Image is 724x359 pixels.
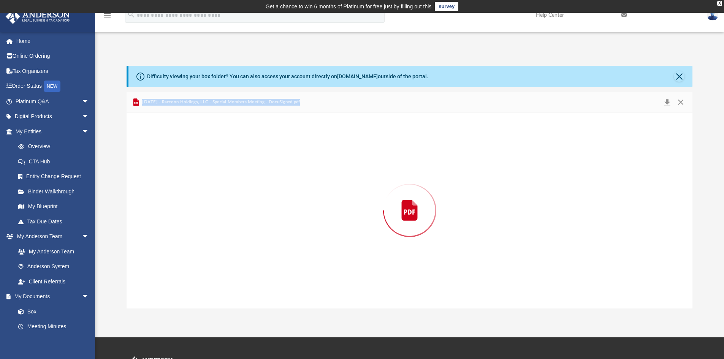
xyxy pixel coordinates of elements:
[674,71,684,82] button: Close
[3,9,72,24] img: Anderson Advisors Platinum Portal
[82,229,97,245] span: arrow_drop_down
[127,92,693,308] div: Preview
[11,244,93,259] a: My Anderson Team
[5,63,101,79] a: Tax Organizers
[5,109,101,124] a: Digital Productsarrow_drop_down
[5,49,101,64] a: Online Ordering
[5,79,101,94] a: Order StatusNEW
[103,14,112,20] a: menu
[82,124,97,139] span: arrow_drop_down
[5,94,101,109] a: Platinum Q&Aarrow_drop_down
[337,73,378,79] a: [DOMAIN_NAME]
[11,214,101,229] a: Tax Due Dates
[82,94,97,109] span: arrow_drop_down
[717,1,722,6] div: close
[127,10,135,19] i: search
[11,199,97,214] a: My Blueprint
[5,124,101,139] a: My Entitiesarrow_drop_down
[5,33,101,49] a: Home
[266,2,432,11] div: Get a chance to win 6 months of Platinum for free just by filling out this
[11,319,97,334] a: Meeting Minutes
[660,97,674,108] button: Download
[82,109,97,125] span: arrow_drop_down
[147,73,428,81] div: Difficulty viewing your box folder? You can also access your account directly on outside of the p...
[11,259,97,274] a: Anderson System
[11,304,93,319] a: Box
[11,274,97,289] a: Client Referrals
[435,2,458,11] a: survey
[82,289,97,305] span: arrow_drop_down
[674,97,688,108] button: Close
[11,169,101,184] a: Entity Change Request
[11,139,101,154] a: Overview
[141,99,300,106] span: [DATE] - Raccoon Holdings, LLC - Special Members Meeting - DocuSigned.pdf
[707,9,718,21] img: User Pic
[44,81,60,92] div: NEW
[5,289,97,304] a: My Documentsarrow_drop_down
[5,229,97,244] a: My Anderson Teamarrow_drop_down
[103,11,112,20] i: menu
[11,184,101,199] a: Binder Walkthrough
[11,154,101,169] a: CTA Hub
